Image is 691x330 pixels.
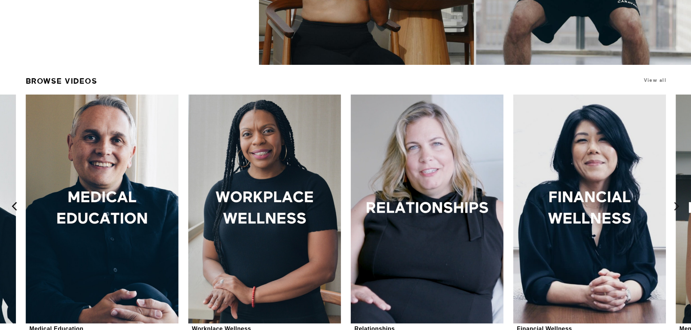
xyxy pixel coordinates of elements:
[26,74,98,89] a: Browse Videos
[644,78,666,83] a: View all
